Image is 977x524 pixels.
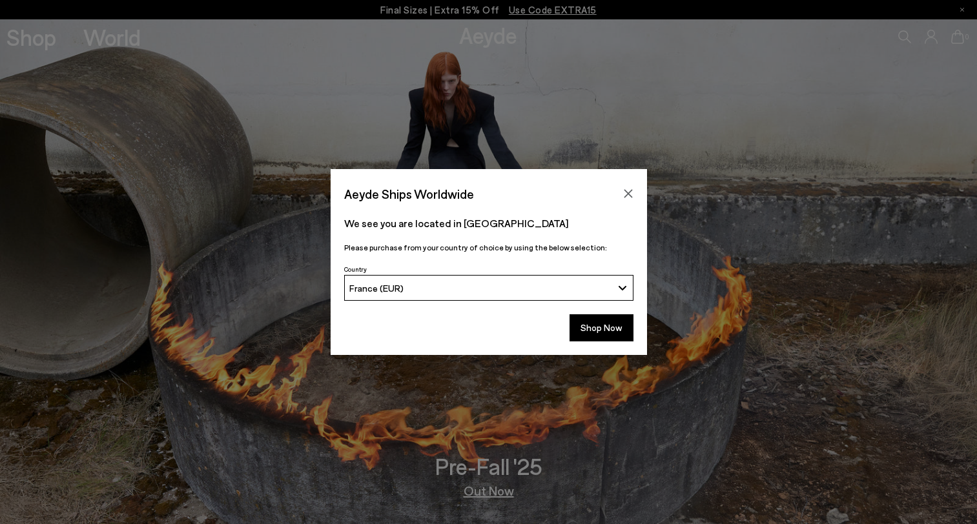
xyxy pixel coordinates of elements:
span: France (EUR) [349,283,404,294]
span: Aeyde Ships Worldwide [344,183,474,205]
p: Please purchase from your country of choice by using the below selection: [344,241,633,254]
button: Close [619,184,638,203]
p: We see you are located in [GEOGRAPHIC_DATA] [344,216,633,231]
button: Shop Now [570,314,633,341]
span: Country [344,265,367,273]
